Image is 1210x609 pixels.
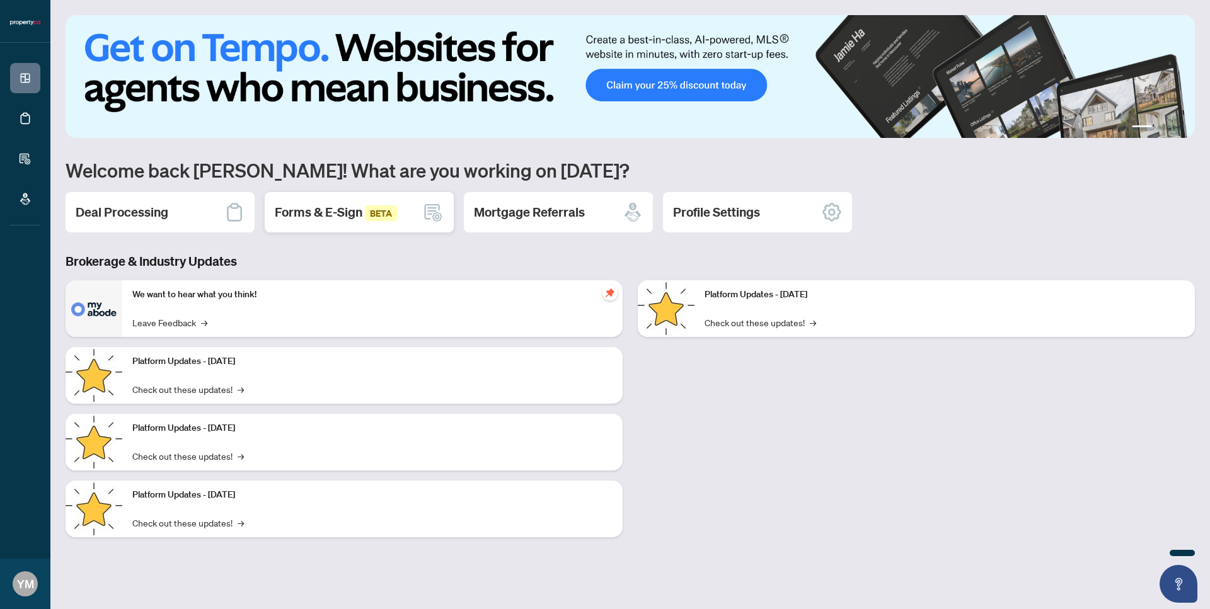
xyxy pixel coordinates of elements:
[602,285,618,300] span: pushpin
[132,288,613,302] p: We want to hear what you think!
[132,355,613,368] p: Platform Updates - [DATE]
[132,382,244,396] a: Check out these updates!→
[132,449,244,463] a: Check out these updates!→
[66,280,122,337] img: We want to hear what you think!
[17,575,34,593] span: YM
[638,280,694,337] img: Platform Updates - June 23, 2025
[365,205,397,221] span: BETA
[66,347,122,404] img: Platform Updates - September 16, 2025
[66,481,122,537] img: Platform Updates - July 8, 2025
[10,19,40,26] img: logo
[810,316,816,329] span: →
[66,15,1195,138] img: Slide 0
[1167,125,1172,130] button: 3
[238,449,244,463] span: →
[66,158,1195,182] h1: Welcome back [PERSON_NAME]! What are you working on [DATE]?
[1132,125,1152,130] button: 1
[474,203,585,221] h2: Mortgage Referrals
[1157,125,1162,130] button: 2
[1177,125,1182,130] button: 4
[673,203,760,221] h2: Profile Settings
[132,421,613,435] p: Platform Updates - [DATE]
[705,316,816,329] a: Check out these updates!→
[132,516,244,530] a: Check out these updates!→
[275,204,397,220] span: Forms & E-Sign
[238,516,244,530] span: →
[705,288,1185,302] p: Platform Updates - [DATE]
[66,253,1195,270] h3: Brokerage & Industry Updates
[132,488,613,502] p: Platform Updates - [DATE]
[201,316,207,329] span: →
[66,414,122,470] img: Platform Updates - July 21, 2025
[76,203,168,221] h2: Deal Processing
[238,382,244,396] span: →
[1160,565,1197,603] button: Open asap
[132,316,207,329] a: Leave Feedback→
